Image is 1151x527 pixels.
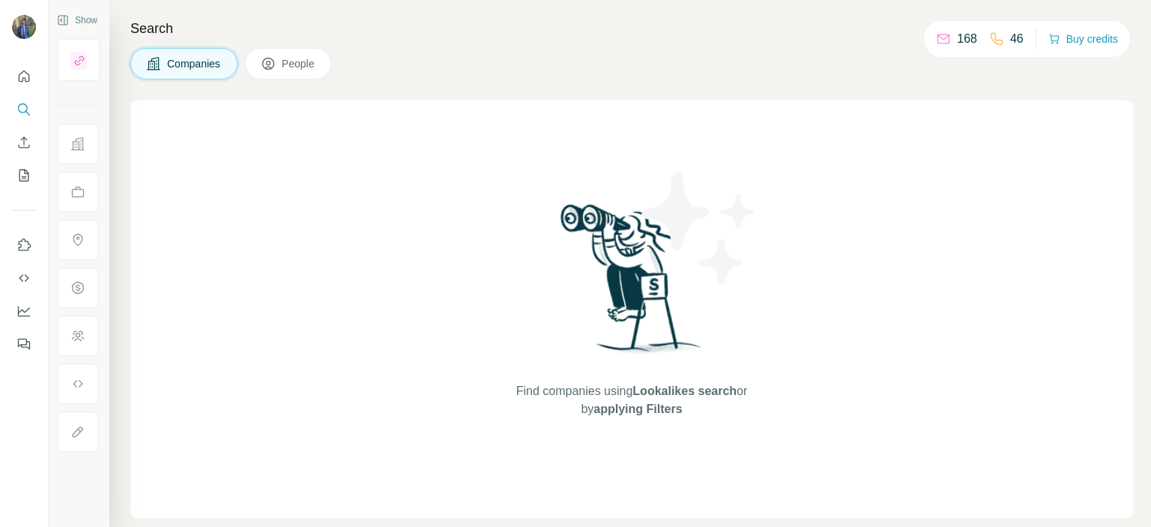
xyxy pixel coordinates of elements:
img: Avatar [12,15,36,39]
button: My lists [12,162,36,189]
span: Companies [167,56,222,71]
button: Feedback [12,331,36,358]
span: Find companies using or by [512,382,752,418]
span: People [282,56,316,71]
img: Surfe Illustration - Stars [632,160,767,295]
p: 168 [957,30,977,48]
button: Show [46,9,108,31]
h4: Search [130,18,1133,39]
p: 46 [1010,30,1024,48]
button: Enrich CSV [12,129,36,156]
button: Dashboard [12,298,36,325]
button: Buy credits [1048,28,1118,49]
button: Search [12,96,36,123]
button: Quick start [12,63,36,90]
span: Lookalikes search [632,385,737,397]
button: Use Surfe API [12,265,36,292]
button: Use Surfe on LinkedIn [12,232,36,259]
span: applying Filters [593,403,682,415]
img: Surfe Illustration - Woman searching with binoculars [554,200,710,367]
